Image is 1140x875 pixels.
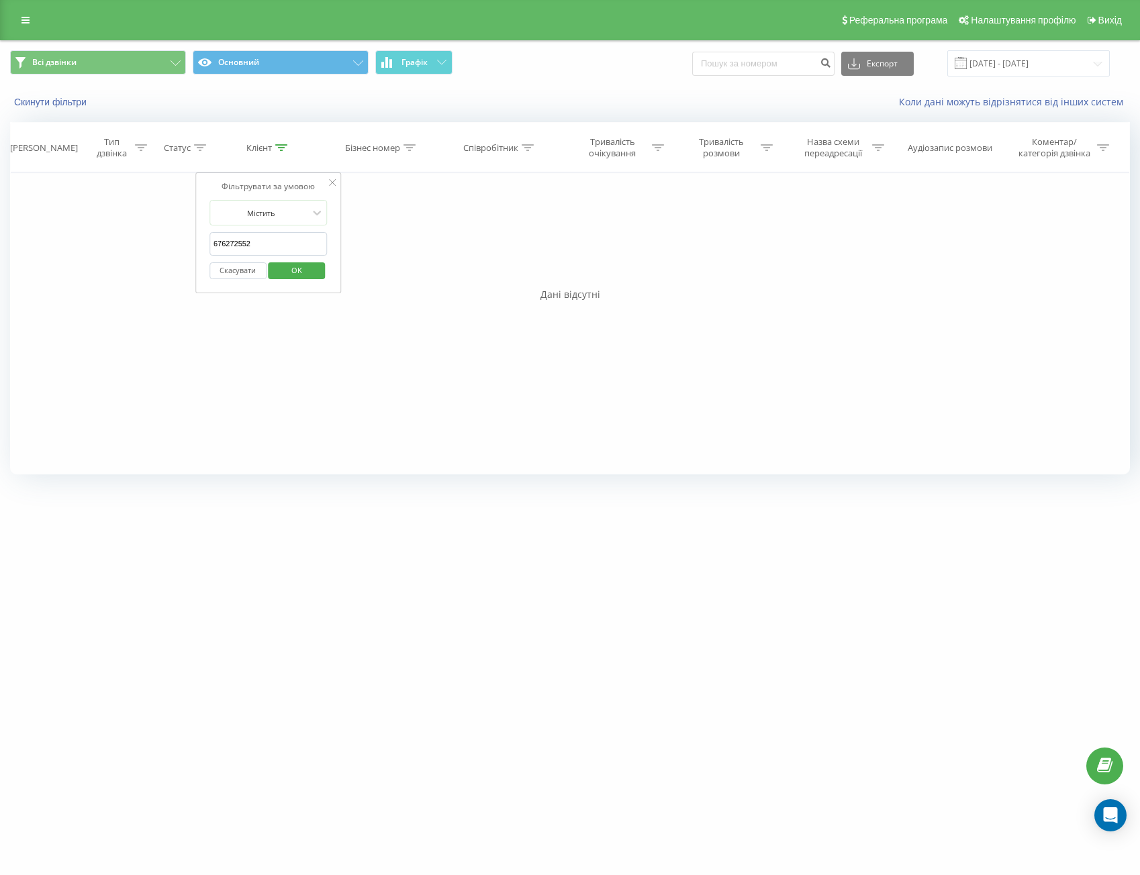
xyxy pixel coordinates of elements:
[278,260,316,280] span: OK
[10,288,1130,301] div: Дані відсутні
[899,95,1130,108] a: Коли дані можуть відрізнятися вiд інших систем
[269,262,326,279] button: OK
[209,180,328,193] div: Фільтрувати за умовою
[1094,799,1127,831] div: Open Intercom Messenger
[209,232,328,256] input: Введіть значення
[164,142,191,154] div: Статус
[92,136,131,159] div: Тип дзвінка
[685,136,757,159] div: Тривалість розмови
[10,142,78,154] div: [PERSON_NAME]
[32,57,77,68] span: Всі дзвінки
[797,136,869,159] div: Назва схеми переадресації
[692,52,835,76] input: Пошук за номером
[908,142,992,154] div: Аудіозапис розмови
[10,96,93,108] button: Скинути фільтри
[209,262,267,279] button: Скасувати
[375,50,453,74] button: Графік
[1015,136,1094,159] div: Коментар/категорія дзвінка
[971,15,1076,25] span: Налаштування профілю
[463,142,518,154] div: Співробітник
[10,50,186,74] button: Всі дзвінки
[401,58,428,67] span: Графік
[193,50,369,74] button: Основний
[345,142,400,154] div: Бізнес номер
[246,142,272,154] div: Клієнт
[577,136,649,159] div: Тривалість очікування
[1098,15,1122,25] span: Вихід
[849,15,948,25] span: Реферальна програма
[841,52,914,76] button: Експорт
